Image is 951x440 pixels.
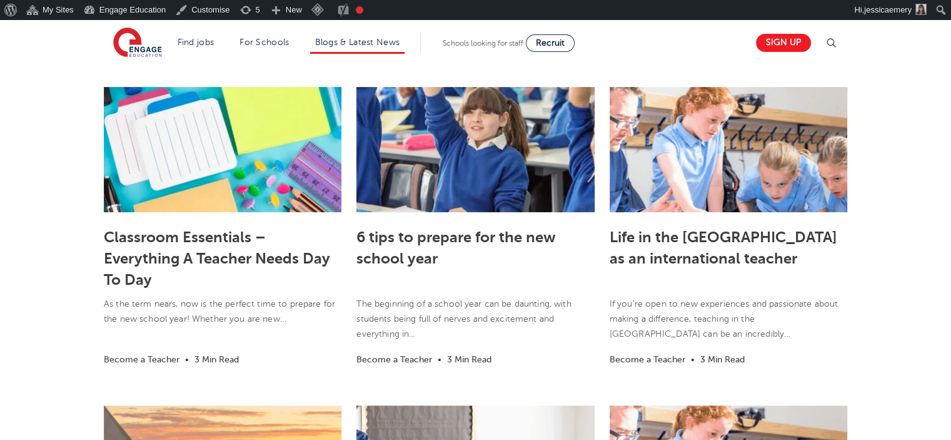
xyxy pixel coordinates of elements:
[435,352,445,367] li: •
[182,352,192,367] li: •
[756,34,811,52] a: Sign up
[610,228,837,267] a: Life in the [GEOGRAPHIC_DATA] as an international teacher
[864,5,912,14] span: jessicaemery
[239,38,289,47] a: For Schools
[443,39,523,48] span: Schools looking for staff
[688,352,698,367] li: •
[526,34,575,52] a: Recruit
[447,352,491,367] li: 3 Min Read
[194,352,239,367] li: 3 Min Read
[104,352,179,367] li: Become a Teacher
[356,6,363,14] div: Focus keyphrase not set
[356,352,432,367] li: Become a Teacher
[700,352,745,367] li: 3 Min Read
[113,28,162,59] img: Engage Education
[610,297,847,342] p: If you’re open to new experiences and passionate about making a difference, teaching in the [GEOG...
[104,228,330,289] a: Classroom Essentials – Everything A Teacher Needs Day To Day
[536,38,565,48] span: Recruit
[356,297,594,342] p: The beginning of a school year can be daunting, with students being full of nerves and excitement...
[610,352,685,367] li: Become a Teacher
[356,228,556,267] a: 6 tips to prepare for the new school year
[315,38,400,47] a: Blogs & Latest News
[104,297,341,327] p: As the term nears, now is the perfect time to prepare for the new school year! Whether you are new…
[178,38,214,47] a: Find jobs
